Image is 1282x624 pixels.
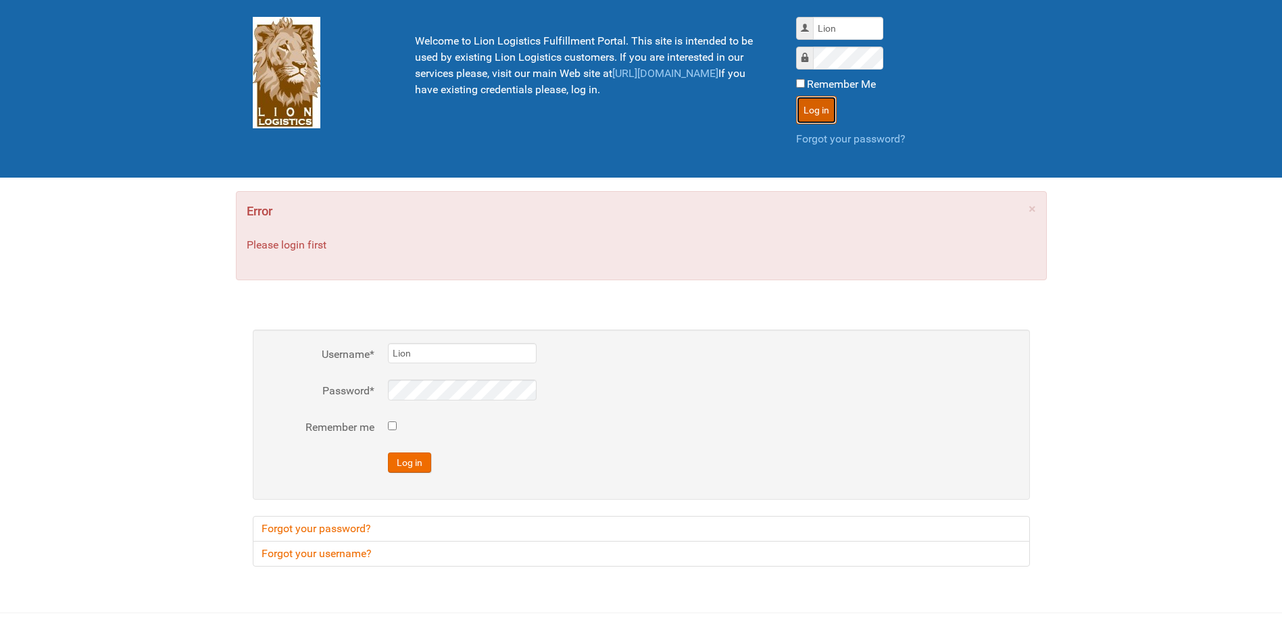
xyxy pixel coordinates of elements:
[796,132,906,145] a: Forgot your password?
[253,17,320,128] img: Lion Logistics
[796,96,837,124] button: Log in
[253,516,1030,542] a: Forgot your password?
[253,66,320,78] a: Lion Logistics
[266,419,374,436] label: Remember me
[388,452,431,473] button: Log in
[612,67,718,80] a: [URL][DOMAIN_NAME]
[813,17,883,40] input: Username
[253,541,1030,567] a: Forgot your username?
[415,33,762,98] p: Welcome to Lion Logistics Fulfillment Portal. This site is intended to be used by existing Lion L...
[247,237,1036,253] p: Please login first
[807,76,876,93] label: Remember Me
[266,346,374,363] label: Username
[247,202,1036,221] h4: Error
[266,383,374,399] label: Password
[1029,202,1036,215] a: ×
